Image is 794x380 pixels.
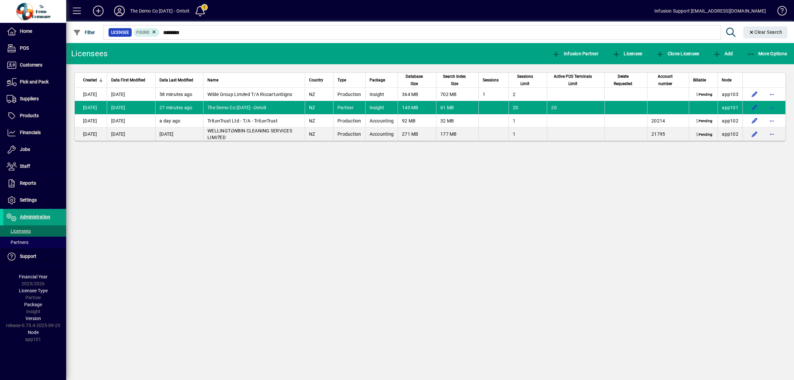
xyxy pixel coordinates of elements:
[711,48,734,60] button: Add
[19,288,48,293] span: Licensee Type
[749,89,760,100] button: Edit
[207,118,278,123] span: Trit Trust Ltd - T/A - Trit Trust
[695,119,714,124] span: Pending
[695,132,714,137] span: Pending
[159,76,199,84] div: Data Last Modified
[75,88,107,101] td: [DATE]
[722,92,738,97] span: app103.prod.infusionbusinesssoftware.com
[107,114,155,127] td: [DATE]
[20,164,30,169] span: Staff
[28,330,39,335] span: Node
[749,102,760,113] button: Edit
[337,76,361,84] div: Type
[3,192,66,209] a: Settings
[83,76,97,84] span: Created
[3,225,66,237] a: Licensees
[508,127,547,141] td: 1
[20,130,41,135] span: Financials
[88,5,109,17] button: Add
[365,101,398,114] td: Insight
[207,92,292,97] span: Wilde Group Lim ed T/A Riccart Signs
[365,88,398,101] td: Insight
[25,316,41,321] span: Version
[402,73,426,87] span: Database Size
[20,147,30,152] span: Jobs
[436,101,478,114] td: 61 MB
[333,88,365,101] td: Production
[309,76,329,84] div: Country
[155,101,203,114] td: 27 minutes ago
[513,73,543,87] div: Sessions Limit
[3,175,66,192] a: Reports
[654,6,766,16] div: Infusion Support [EMAIL_ADDRESS][DOMAIN_NAME]
[333,127,365,141] td: Production
[107,88,155,101] td: [DATE]
[767,129,777,139] button: More options
[436,114,478,127] td: 32 MB
[513,73,537,87] span: Sessions Limit
[508,88,547,101] td: 2
[745,48,789,60] button: More Options
[722,76,738,84] div: Node
[109,5,130,17] button: Profile
[136,30,150,35] span: Found
[107,127,155,141] td: [DATE]
[261,118,267,123] em: on
[547,101,604,114] td: 20
[20,214,50,219] span: Administration
[207,105,267,110] span: The Demo Co [DATE] - toit
[20,79,49,84] span: Pick and Pack
[71,26,97,38] button: Filter
[647,114,689,127] td: 20214
[305,88,333,101] td: NZ
[159,76,193,84] span: Data Last Modified
[370,76,385,84] span: Package
[3,40,66,57] a: POS
[722,76,731,84] span: Node
[7,240,28,245] span: Partners
[747,51,787,56] span: More Options
[551,73,594,87] span: Active POS Terminals Limit
[253,105,259,110] em: On
[20,254,36,259] span: Support
[365,127,398,141] td: Accounting
[20,28,32,34] span: Home
[305,114,333,127] td: NZ
[478,88,508,101] td: 1
[155,114,203,127] td: a day ago
[3,74,66,90] a: Pick and Pack
[134,28,160,37] mat-chip: Found Status: Found
[20,96,39,101] span: Suppliers
[398,114,436,127] td: 92 MB
[305,101,333,114] td: NZ
[370,76,394,84] div: Package
[3,23,66,40] a: Home
[3,237,66,248] a: Partners
[155,127,203,141] td: [DATE]
[83,76,103,84] div: Created
[207,76,218,84] span: Name
[3,248,66,265] a: Support
[483,76,505,84] div: Sessions
[24,302,42,307] span: Package
[693,76,706,84] span: Billable
[749,29,782,35] span: Clear Search
[552,51,598,56] span: Infusion Partner
[743,26,788,38] button: Clear
[333,101,365,114] td: Partner
[130,6,190,16] div: The Demo Co [DATE] - Ontoit
[508,101,547,114] td: 20
[693,76,714,84] div: Billable
[722,131,738,137] span: app102.prod.infusionbusinesssoftware.com
[107,101,155,114] td: [DATE]
[713,51,733,56] span: Add
[767,102,777,113] button: More options
[111,29,129,36] span: Licensee
[398,127,436,141] td: 271 MB
[111,76,151,84] div: Data First Modified
[365,114,398,127] td: Accounting
[20,197,37,203] span: Settings
[611,48,644,60] button: Licensee
[440,73,474,87] div: Search Index Size
[722,118,738,123] span: app102.prod.infusionbusinesssoftware.com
